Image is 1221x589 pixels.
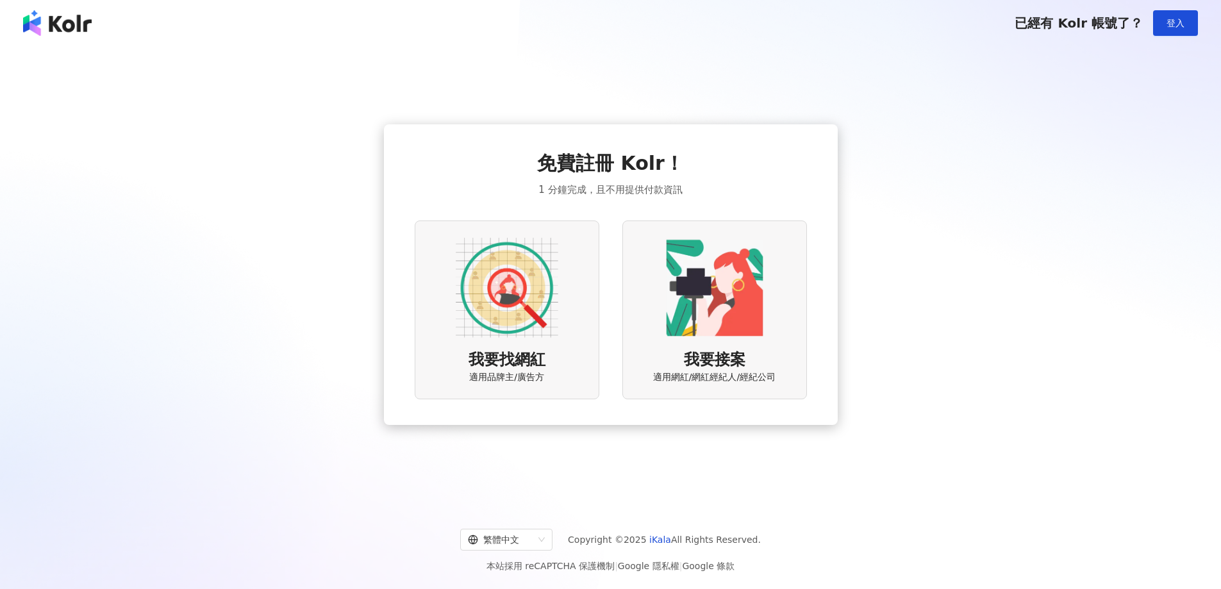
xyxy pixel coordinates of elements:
[682,561,735,571] a: Google 條款
[663,236,766,339] img: KOL identity option
[679,561,683,571] span: |
[1153,10,1198,36] button: 登入
[653,371,776,384] span: 適用網紅/網紅經紀人/經紀公司
[538,182,682,197] span: 1 分鐘完成，且不用提供付款資訊
[469,371,544,384] span: 適用品牌主/廣告方
[615,561,618,571] span: |
[649,535,671,545] a: iKala
[456,236,558,339] img: AD identity option
[684,349,745,371] span: 我要接案
[23,10,92,36] img: logo
[568,532,761,547] span: Copyright © 2025 All Rights Reserved.
[618,561,679,571] a: Google 隱私權
[537,150,684,177] span: 免費註冊 Kolr！
[1015,15,1143,31] span: 已經有 Kolr 帳號了？
[469,349,545,371] span: 我要找網紅
[468,529,533,550] div: 繁體中文
[486,558,735,574] span: 本站採用 reCAPTCHA 保護機制
[1167,18,1184,28] span: 登入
